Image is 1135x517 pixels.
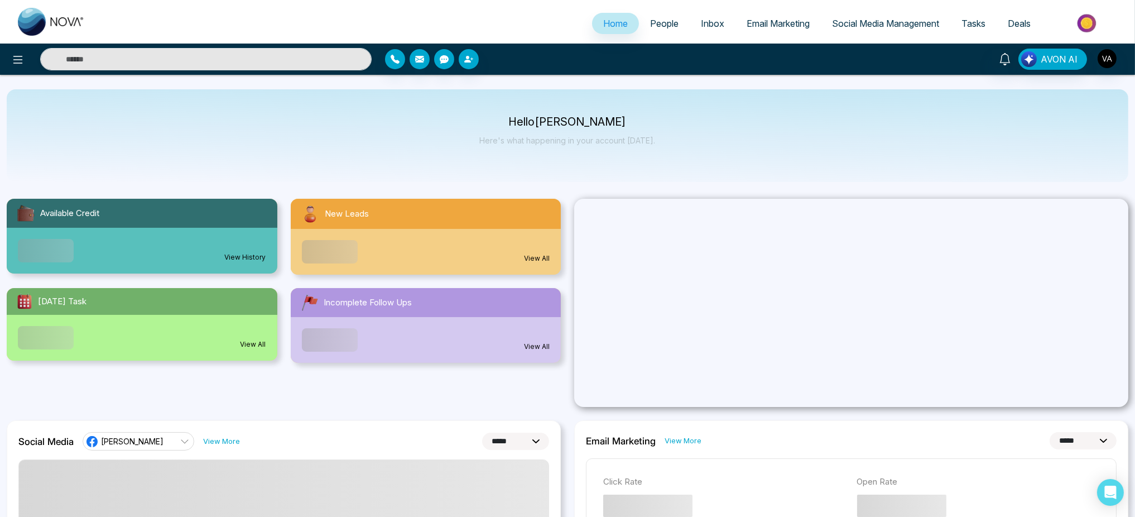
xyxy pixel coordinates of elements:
p: Hello [PERSON_NAME] [480,117,656,127]
p: Open Rate [857,476,1100,489]
a: View All [524,253,550,264]
span: Deals [1008,18,1031,29]
a: Social Media Management [821,13,950,34]
a: Home [592,13,639,34]
img: Nova CRM Logo [18,8,85,36]
span: Available Credit [40,207,99,220]
a: New LeadsView All [284,199,568,275]
img: followUps.svg [300,293,320,313]
a: Incomplete Follow UpsView All [284,288,568,363]
span: Social Media Management [832,18,939,29]
h2: Email Marketing [586,435,656,447]
div: Open Intercom Messenger [1097,479,1124,506]
h2: Social Media [18,436,74,447]
button: AVON AI [1018,49,1087,70]
span: Home [603,18,628,29]
a: View More [203,436,240,447]
a: Email Marketing [735,13,821,34]
a: People [639,13,690,34]
span: Inbox [701,18,724,29]
span: [DATE] Task [38,295,86,308]
span: People [650,18,679,29]
span: Incomplete Follow Ups [324,296,412,309]
span: [PERSON_NAME] [101,436,163,447]
img: Market-place.gif [1047,11,1128,36]
img: newLeads.svg [300,203,321,224]
span: Tasks [961,18,985,29]
a: Tasks [950,13,997,34]
a: View All [241,339,266,350]
a: Inbox [690,13,735,34]
a: View More [665,435,701,446]
img: Lead Flow [1021,51,1037,67]
p: Here's what happening in your account [DATE]. [480,136,656,145]
p: Click Rate [603,476,846,489]
span: Email Marketing [747,18,810,29]
img: todayTask.svg [16,293,33,310]
span: AVON AI [1041,52,1078,66]
span: New Leads [325,208,369,221]
a: Deals [997,13,1042,34]
a: View History [225,252,266,262]
a: View All [524,342,550,352]
img: User Avatar [1098,49,1117,68]
img: availableCredit.svg [16,203,36,223]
